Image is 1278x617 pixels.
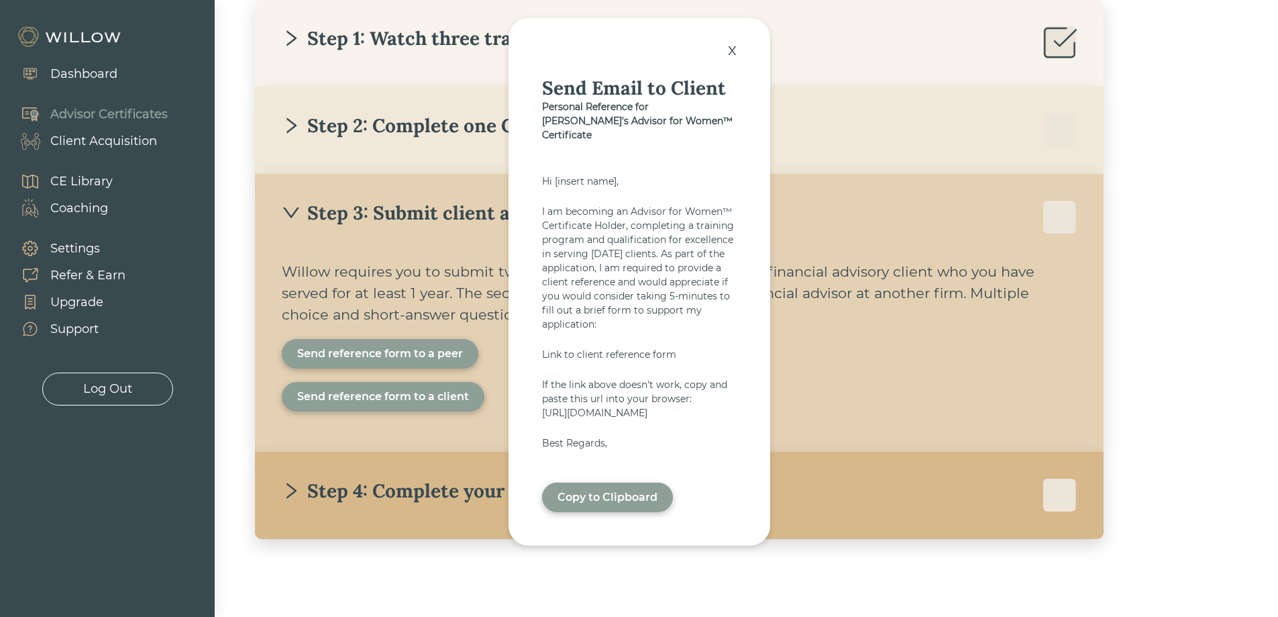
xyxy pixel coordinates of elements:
div: CE Library [50,173,113,191]
a: Advisor Certificates [7,101,168,128]
div: Send reference form to a client [297,389,469,405]
div: I am becoming an Advisor for Women™ Certificate Holder, completing a training program and qualifi... [542,205,737,332]
div: Step 4: Complete your Advisor Biography [282,479,675,503]
span: down [282,203,301,222]
div: x [721,35,743,64]
button: Send reference form to a peer [282,339,478,369]
div: Step 1: Watch three trainings [282,26,568,50]
span: right [282,481,301,500]
div: Step 3: Submit client and peer references [282,201,679,225]
div: Best Regards, [542,436,737,450]
div: Send Email to Client [542,76,737,100]
a: Settings [7,235,125,262]
a: CE Library [7,168,113,195]
div: Settings [50,240,100,258]
div: Willow requires you to submit two references. One reference from a financial advisory client who ... [282,261,1077,326]
span: right [282,29,301,48]
span: right [282,116,301,135]
a: Coaching [7,195,113,222]
div: Step 2: Complete one Coach Session [282,113,630,138]
a: Upgrade [7,289,125,316]
div: Support [50,320,99,338]
div: Dashboard [50,65,117,83]
a: Dashboard [7,60,117,87]
div: Send reference form to a peer [297,346,463,362]
button: Send reference form to a client [282,382,484,412]
b: Personal Reference for [PERSON_NAME]'s Advisor for Women™ Certificate [542,101,733,141]
div: Client Acquisition [50,132,157,150]
div: Refer & Earn [50,267,125,285]
div: Coaching [50,199,108,218]
button: Copy to Clipboard [542,483,673,512]
div: Log Out [83,380,132,398]
div: Hi [insert name], [542,175,737,189]
div: [URL][DOMAIN_NAME] [542,406,737,420]
a: Refer & Earn [7,262,125,289]
div: Upgrade [50,293,103,312]
div: Advisor Certificates [50,105,168,124]
img: Willow [17,26,124,48]
a: Link to client reference form [542,348,737,362]
div: If the link above doesn't work, copy and paste this url into your browser: [542,378,737,406]
a: Client Acquisition [7,128,168,154]
div: Copy to Clipboard [557,489,657,506]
